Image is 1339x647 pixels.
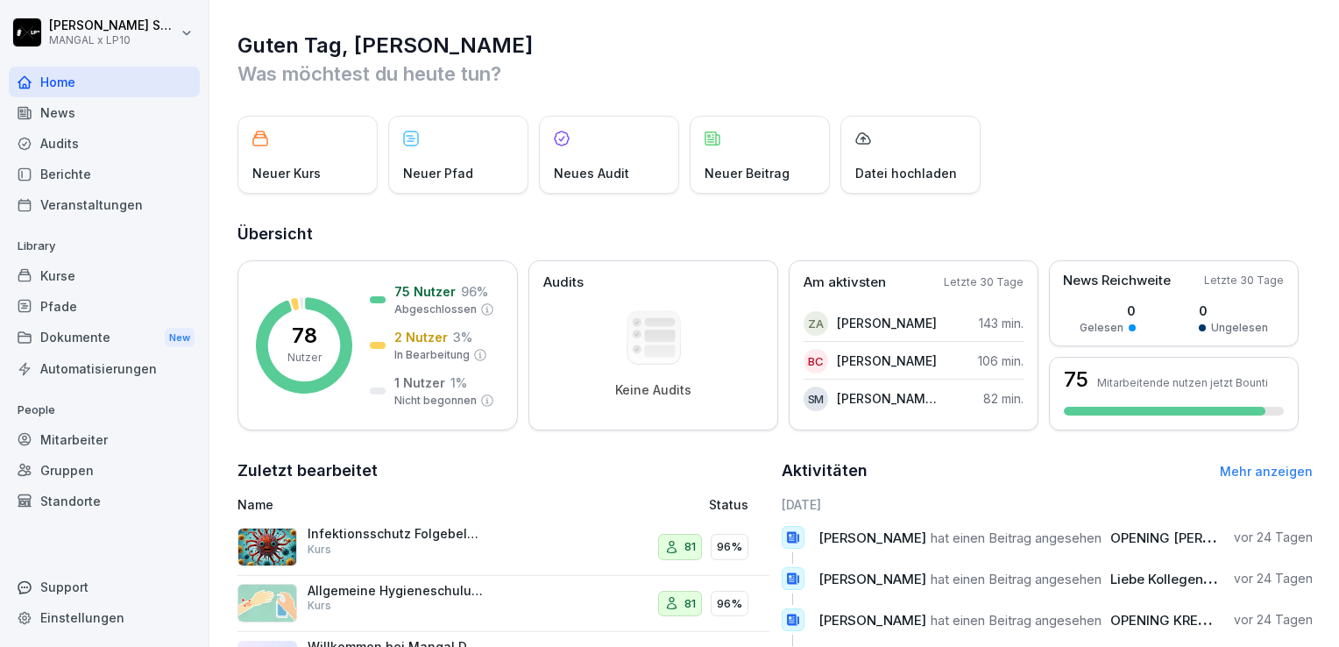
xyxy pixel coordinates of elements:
[1063,271,1171,291] p: News Reichweite
[1234,611,1313,629] p: vor 24 Tagen
[9,291,200,322] a: Pfade
[804,273,886,293] p: Am aktivsten
[931,612,1102,629] span: hat einen Beitrag angesehen
[450,373,467,392] p: 1 %
[9,486,200,516] a: Standorte
[543,273,584,293] p: Audits
[782,495,1314,514] h6: [DATE]
[9,353,200,384] a: Automatisierungen
[983,389,1024,408] p: 82 min.
[9,396,200,424] p: People
[782,459,868,483] h2: Aktivitäten
[9,455,200,486] a: Gruppen
[717,595,742,613] p: 96%
[237,576,769,633] a: Allgemeine Hygieneschulung (nach LHMV §4)Kurs8196%
[237,528,297,566] img: entcvvv9bcs7udf91dfe67uz.png
[9,232,200,260] p: Library
[308,542,331,558] p: Kurs
[237,60,1313,88] p: Was möchtest du heute tun?
[461,282,488,301] p: 96 %
[1211,320,1268,336] p: Ungelesen
[709,495,748,514] p: Status
[9,260,200,291] a: Kurse
[1234,570,1313,587] p: vor 24 Tagen
[1097,376,1268,389] p: Mitarbeitende nutzen jetzt Bounti
[717,538,742,556] p: 96%
[49,18,177,33] p: [PERSON_NAME] Schepers
[394,347,470,363] p: In Bearbeitung
[9,424,200,455] a: Mitarbeiter
[1199,302,1268,320] p: 0
[1234,529,1313,546] p: vor 24 Tagen
[978,352,1024,370] p: 106 min.
[837,352,937,370] p: [PERSON_NAME]
[237,459,769,483] h2: Zuletzt bearbeitet
[837,389,938,408] p: [PERSON_NAME] [PERSON_NAME]
[1204,273,1284,288] p: Letzte 30 Tage
[684,595,696,613] p: 81
[394,328,448,346] p: 2 Nutzer
[804,349,828,373] div: BC
[1080,302,1136,320] p: 0
[615,382,691,398] p: Keine Audits
[804,311,828,336] div: ZA
[237,32,1313,60] h1: Guten Tag, [PERSON_NAME]
[818,530,926,546] span: [PERSON_NAME]
[9,189,200,220] a: Veranstaltungen
[804,387,828,411] div: SM
[684,538,696,556] p: 81
[944,274,1024,290] p: Letzte 30 Tage
[818,571,926,587] span: [PERSON_NAME]
[394,282,456,301] p: 75 Nutzer
[308,598,331,614] p: Kurs
[931,571,1102,587] span: hat einen Beitrag angesehen
[308,526,483,542] p: Infektionsschutz Folgebelehrung (nach §43 IfSG)
[705,164,790,182] p: Neuer Beitrag
[308,583,483,599] p: Allgemeine Hygieneschulung (nach LHMV §4)
[394,393,477,409] p: Nicht begonnen
[979,314,1024,332] p: 143 min.
[9,602,200,633] a: Einstellungen
[1064,369,1088,390] h3: 75
[287,350,322,366] p: Nutzer
[554,164,629,182] p: Neues Audit
[9,322,200,354] div: Dokumente
[837,314,937,332] p: [PERSON_NAME]
[9,128,200,159] a: Audits
[394,373,445,392] p: 1 Nutzer
[9,97,200,128] a: News
[9,572,200,602] div: Support
[1080,320,1123,336] p: Gelesen
[394,302,477,317] p: Abgeschlossen
[818,612,926,629] span: [PERSON_NAME]
[931,530,1102,546] span: hat einen Beitrag angesehen
[1220,464,1313,479] a: Mehr anzeigen
[237,584,297,622] img: gxsnf7ygjsfsmxd96jxi4ufn.png
[855,164,957,182] p: Datei hochladen
[49,34,177,46] p: MANGAL x LP10
[9,67,200,97] a: Home
[9,159,200,189] a: Berichte
[237,519,769,576] a: Infektionsschutz Folgebelehrung (nach §43 IfSG)Kurs8196%
[403,164,473,182] p: Neuer Pfad
[252,164,321,182] p: Neuer Kurs
[165,328,195,348] div: New
[237,222,1313,246] h2: Übersicht
[237,495,563,514] p: Name
[453,328,472,346] p: 3 %
[292,325,317,346] p: 78
[9,322,200,354] a: DokumenteNew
